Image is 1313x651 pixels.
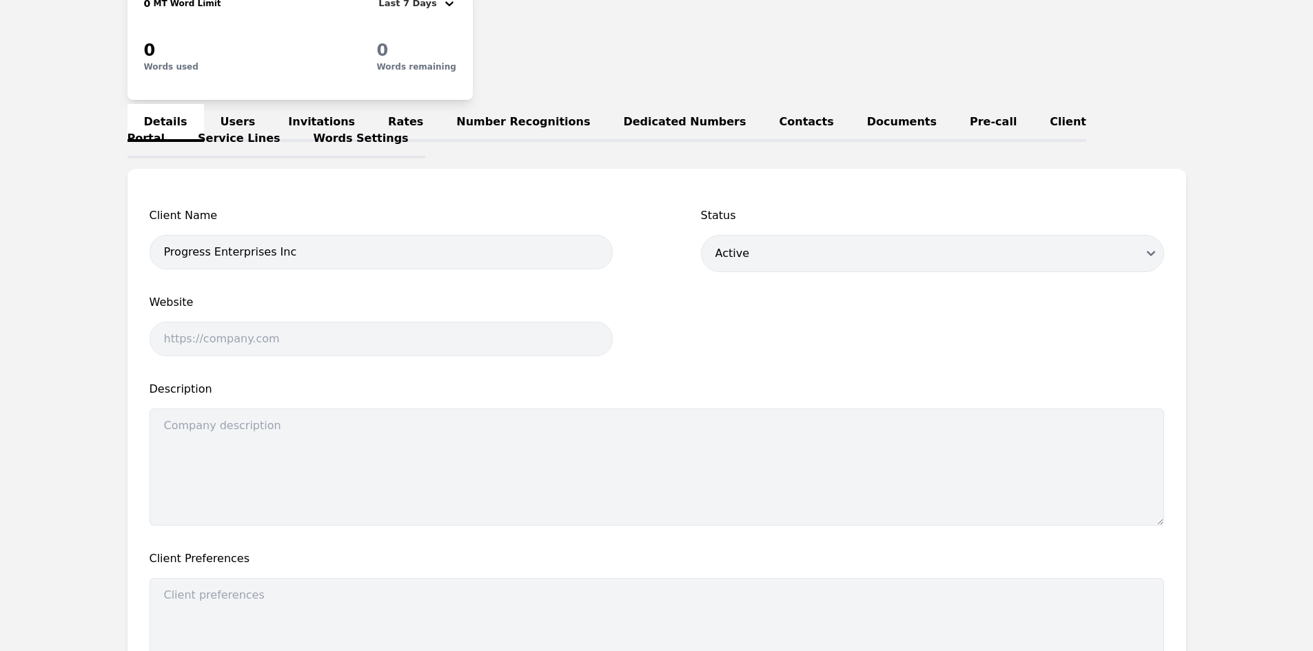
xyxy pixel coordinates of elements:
span: Description [150,381,1164,397]
span: Status [701,207,1164,224]
span: 0 [376,41,388,60]
input: https://company.com [150,322,613,356]
a: Number Recognitions [440,104,607,142]
a: Pre-call [953,104,1033,142]
a: Words Settings [297,121,425,158]
span: Client Name [150,207,613,224]
span: Client Preferences [150,550,1164,567]
input: Client name [150,235,613,269]
p: Words used [144,61,199,72]
a: Contacts [763,104,851,142]
a: Rates [371,104,440,142]
a: Invitations [272,104,371,142]
span: 0 [144,41,156,60]
a: Client Portal [128,104,1086,158]
span: Website [150,294,613,311]
a: Documents [851,104,953,142]
p: Words remaining [376,61,456,72]
a: Service Lines [181,121,297,158]
a: Dedicated Numbers [607,104,762,142]
a: Users [204,104,272,142]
